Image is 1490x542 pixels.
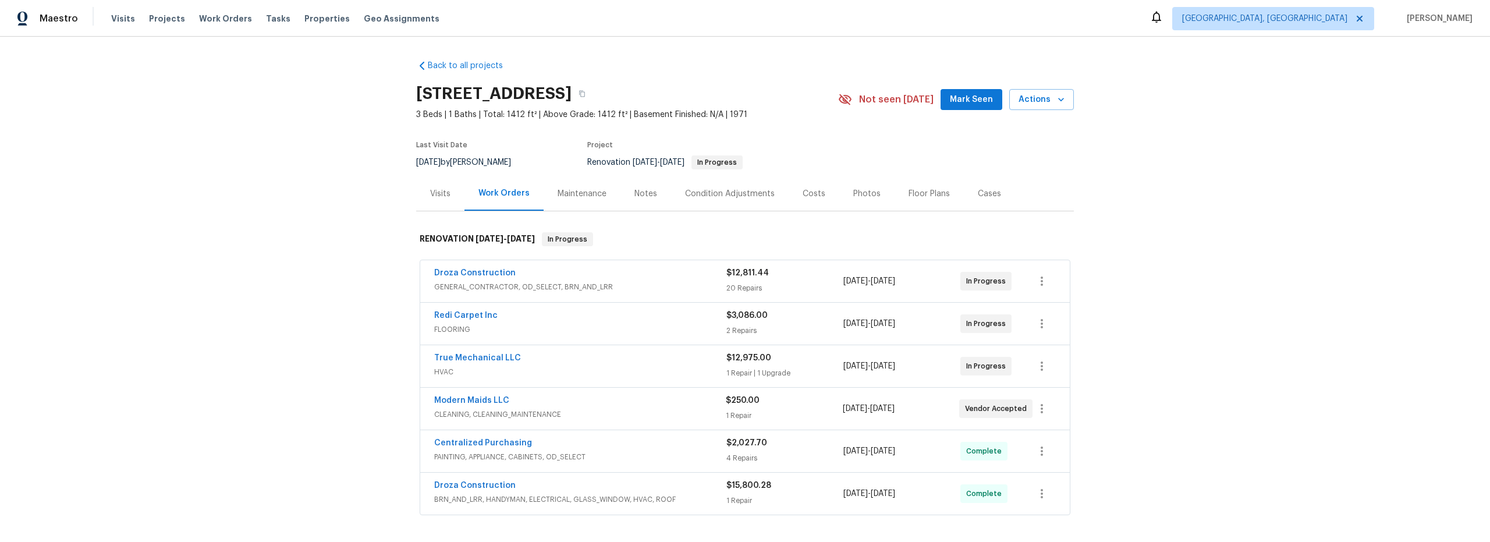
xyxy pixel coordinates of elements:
span: $2,027.70 [726,439,767,447]
span: Work Orders [199,13,252,24]
span: - [843,275,895,287]
a: Modern Maids LLC [434,396,509,405]
span: - [843,488,895,500]
span: - [843,318,895,330]
span: [DATE] [870,405,895,413]
span: Vendor Accepted [965,403,1031,415]
span: [DATE] [871,447,895,455]
span: In Progress [693,159,742,166]
h2: [STREET_ADDRESS] [416,88,572,100]
div: 1 Repair [726,410,842,421]
span: Not seen [DATE] [859,94,934,105]
span: Project [587,141,613,148]
span: [DATE] [633,158,657,167]
div: RENOVATION [DATE]-[DATE]In Progress [416,221,1074,258]
span: [DATE] [871,320,895,328]
span: Visits [111,13,135,24]
span: [DATE] [416,158,441,167]
span: HVAC [434,366,726,378]
span: [GEOGRAPHIC_DATA], [GEOGRAPHIC_DATA] [1182,13,1347,24]
span: $15,800.28 [726,481,771,490]
span: Projects [149,13,185,24]
span: [DATE] [871,362,895,370]
div: Visits [430,188,450,200]
span: - [843,360,895,372]
div: Cases [978,188,1001,200]
div: 20 Repairs [726,282,843,294]
span: In Progress [966,318,1010,330]
span: In Progress [966,360,1010,372]
span: Last Visit Date [416,141,467,148]
div: Work Orders [478,187,530,199]
a: Redi Carpet Inc [434,311,498,320]
span: Renovation [587,158,743,167]
span: [DATE] [660,158,684,167]
span: CLEANING, CLEANING_MAINTENANCE [434,409,726,420]
a: Back to all projects [416,60,528,72]
div: 4 Repairs [726,452,843,464]
span: Complete [966,488,1006,500]
span: - [843,445,895,457]
span: [DATE] [843,320,868,328]
a: Centralized Purchasing [434,439,532,447]
span: - [843,403,895,415]
div: Costs [803,188,825,200]
span: Tasks [266,15,290,23]
span: [DATE] [843,277,868,285]
span: GENERAL_CONTRACTOR, OD_SELECT, BRN_AND_LRR [434,281,726,293]
button: Mark Seen [941,89,1002,111]
button: Copy Address [572,83,593,104]
span: $3,086.00 [726,311,768,320]
span: [DATE] [507,235,535,243]
span: - [633,158,684,167]
h6: RENOVATION [420,232,535,246]
span: $12,811.44 [726,269,769,277]
span: 3 Beds | 1 Baths | Total: 1412 ft² | Above Grade: 1412 ft² | Basement Finished: N/A | 1971 [416,109,838,121]
button: Actions [1009,89,1074,111]
span: Properties [304,13,350,24]
span: [DATE] [843,490,868,498]
span: Mark Seen [950,93,993,107]
span: [DATE] [843,362,868,370]
div: Notes [634,188,657,200]
div: 1 Repair | 1 Upgrade [726,367,843,379]
span: In Progress [543,233,592,245]
span: BRN_AND_LRR, HANDYMAN, ELECTRICAL, GLASS_WINDOW, HVAC, ROOF [434,494,726,505]
span: [DATE] [843,447,868,455]
a: True Mechanical LLC [434,354,521,362]
span: PAINTING, APPLIANCE, CABINETS, OD_SELECT [434,451,726,463]
div: Condition Adjustments [685,188,775,200]
span: Complete [966,445,1006,457]
span: Geo Assignments [364,13,439,24]
span: [DATE] [871,277,895,285]
div: Photos [853,188,881,200]
span: - [476,235,535,243]
span: FLOORING [434,324,726,335]
span: [DATE] [871,490,895,498]
span: [DATE] [843,405,867,413]
span: [DATE] [476,235,503,243]
span: [PERSON_NAME] [1402,13,1473,24]
a: Droza Construction [434,269,516,277]
div: by [PERSON_NAME] [416,155,525,169]
div: Maintenance [558,188,606,200]
span: $12,975.00 [726,354,771,362]
span: Actions [1019,93,1065,107]
span: $250.00 [726,396,760,405]
a: Droza Construction [434,481,516,490]
div: Floor Plans [909,188,950,200]
div: 1 Repair [726,495,843,506]
div: 2 Repairs [726,325,843,336]
span: In Progress [966,275,1010,287]
span: Maestro [40,13,78,24]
